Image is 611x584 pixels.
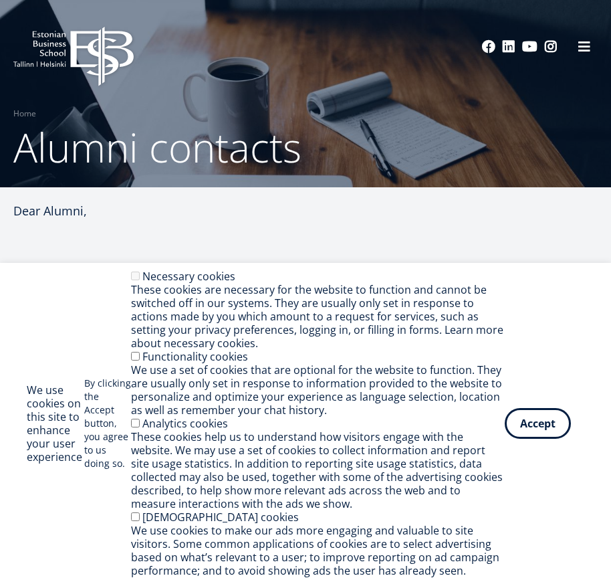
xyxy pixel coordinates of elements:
button: Accept [505,408,571,439]
label: Functionality cookies [142,349,248,364]
label: Analytics cookies [142,416,228,431]
a: Instagram [544,40,558,54]
a: Youtube [522,40,537,54]
h2: We use cookies on this site to enhance your user experience [27,383,84,464]
div: These cookies help us to understand how visitors engage with the website. We may use a set of coo... [131,430,505,510]
p: By clicking the Accept button, you agree to us doing so. [84,377,131,470]
a: Facebook [482,40,495,54]
a: Home [13,107,36,120]
a: Linkedin [502,40,515,54]
label: Necessary cookies [142,269,235,284]
label: [DEMOGRAPHIC_DATA] cookies [142,510,299,524]
div: We use cookies to make our ads more engaging and valuable to site visitors. Some common applicati... [131,524,505,577]
span: Alumni contacts [13,120,301,175]
p: Dear Alumni, [13,201,344,221]
div: These cookies are necessary for the website to function and cannot be switched off in our systems... [131,283,505,350]
div: We use a set of cookies that are optional for the website to function. They are usually only set ... [131,363,505,417]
